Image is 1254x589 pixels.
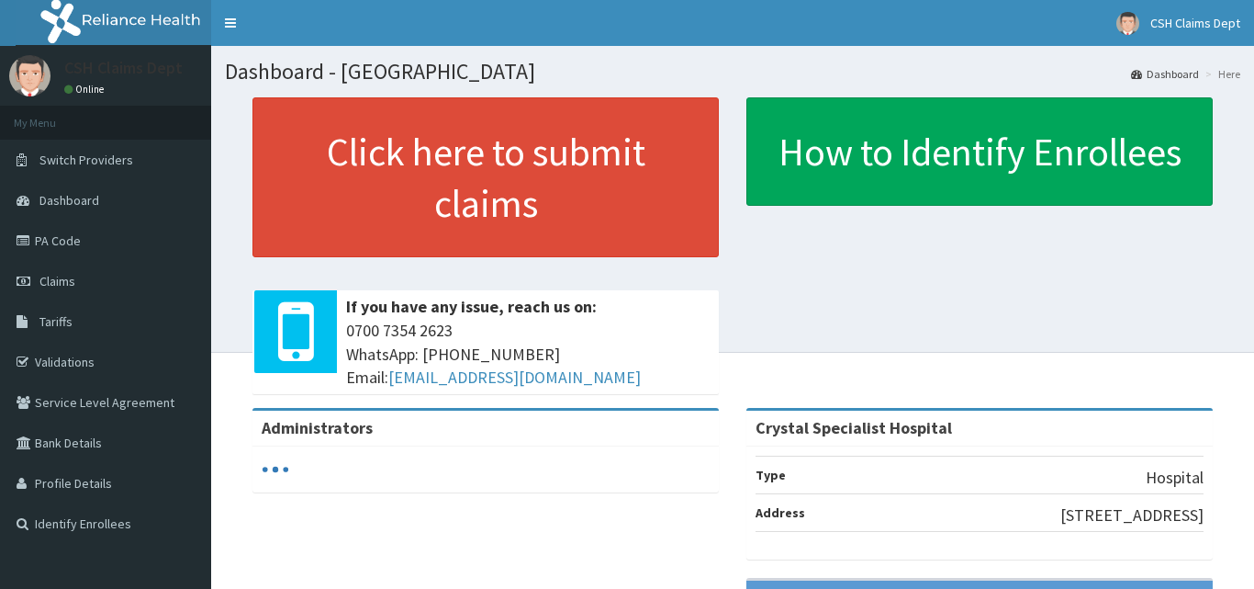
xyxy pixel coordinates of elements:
strong: Crystal Specialist Hospital [756,417,952,438]
li: Here [1201,66,1240,82]
img: User Image [9,55,50,96]
svg: audio-loading [262,456,289,483]
span: 0700 7354 2623 WhatsApp: [PHONE_NUMBER] Email: [346,319,710,390]
b: If you have any issue, reach us on: [346,296,597,317]
p: [STREET_ADDRESS] [1060,504,1204,527]
img: User Image [1116,12,1139,35]
p: Hospital [1146,466,1204,490]
p: CSH Claims Dept [64,60,183,76]
b: Type [756,467,786,483]
span: Tariffs [39,313,73,330]
span: Dashboard [39,192,99,209]
span: CSH Claims Dept [1150,15,1240,31]
span: Claims [39,273,75,289]
h1: Dashboard - [GEOGRAPHIC_DATA] [225,60,1240,84]
a: Online [64,83,108,96]
b: Administrators [262,417,373,438]
a: How to Identify Enrollees [746,97,1213,206]
a: Click here to submit claims [252,97,719,257]
a: Dashboard [1131,66,1199,82]
b: Address [756,504,805,521]
span: Switch Providers [39,152,133,168]
a: [EMAIL_ADDRESS][DOMAIN_NAME] [388,367,641,388]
